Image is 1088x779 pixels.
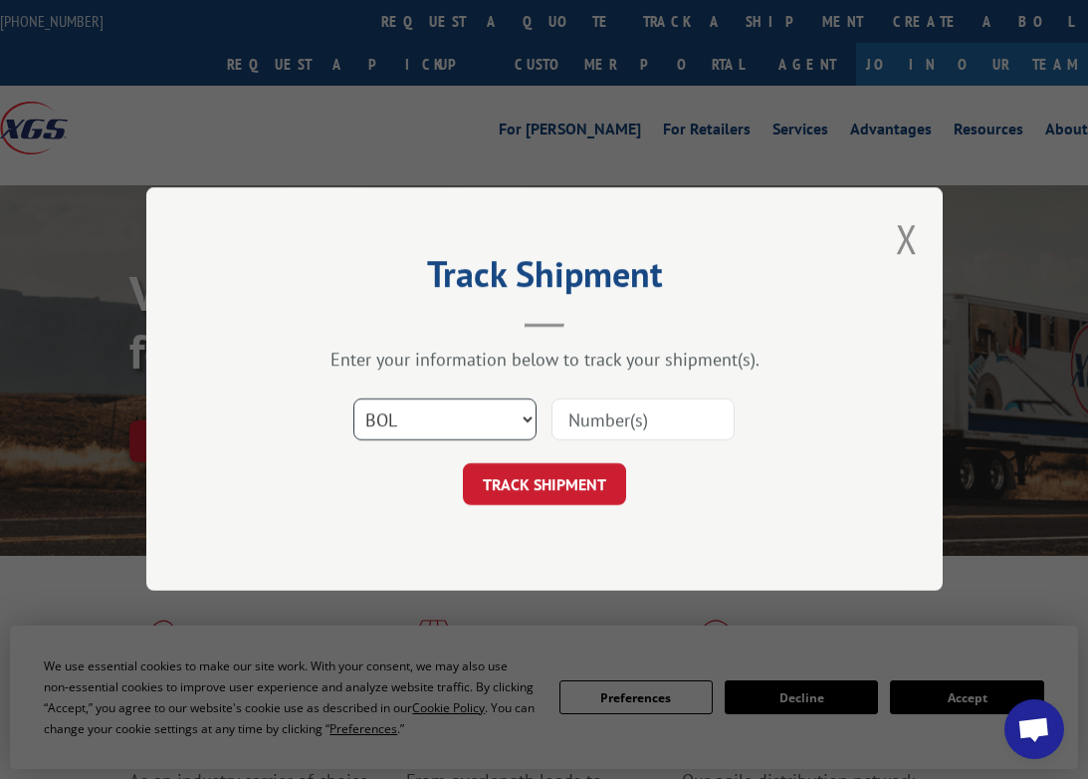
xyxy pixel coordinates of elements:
div: Enter your information below to track your shipment(s). [246,349,843,372]
div: Open chat [1004,699,1064,759]
button: TRACK SHIPMENT [463,464,626,506]
button: Close modal [896,212,918,265]
input: Number(s) [551,399,735,441]
h2: Track Shipment [246,260,843,298]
